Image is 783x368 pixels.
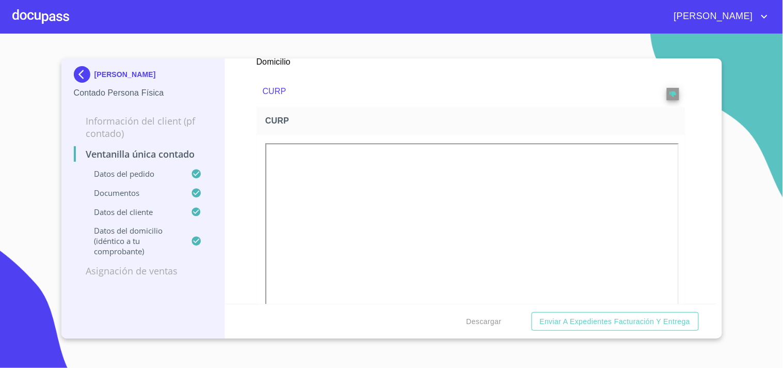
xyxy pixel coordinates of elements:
[74,168,191,179] p: Datos del pedido
[667,88,679,100] button: reject
[74,115,213,140] p: Información del Client (PF contado)
[462,312,506,331] button: Descargar
[532,312,699,331] button: Enviar a Expedientes Facturación y Entrega
[263,85,637,98] p: CURP
[540,315,691,328] span: Enviar a Expedientes Facturación y Entrega
[666,8,758,25] span: [PERSON_NAME]
[467,315,502,328] span: Descargar
[265,115,681,126] span: CURP
[94,70,156,79] p: [PERSON_NAME]
[74,87,213,99] p: Contado Persona Física
[74,265,213,277] p: Asignación de Ventas
[74,66,94,83] img: Docupass spot blue
[74,188,191,198] p: Documentos
[74,225,191,256] p: Datos del domicilio (idéntico a tu comprobante)
[666,8,771,25] button: account of current user
[74,148,213,160] p: Ventanilla única contado
[74,207,191,217] p: Datos del cliente
[74,66,213,87] div: [PERSON_NAME]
